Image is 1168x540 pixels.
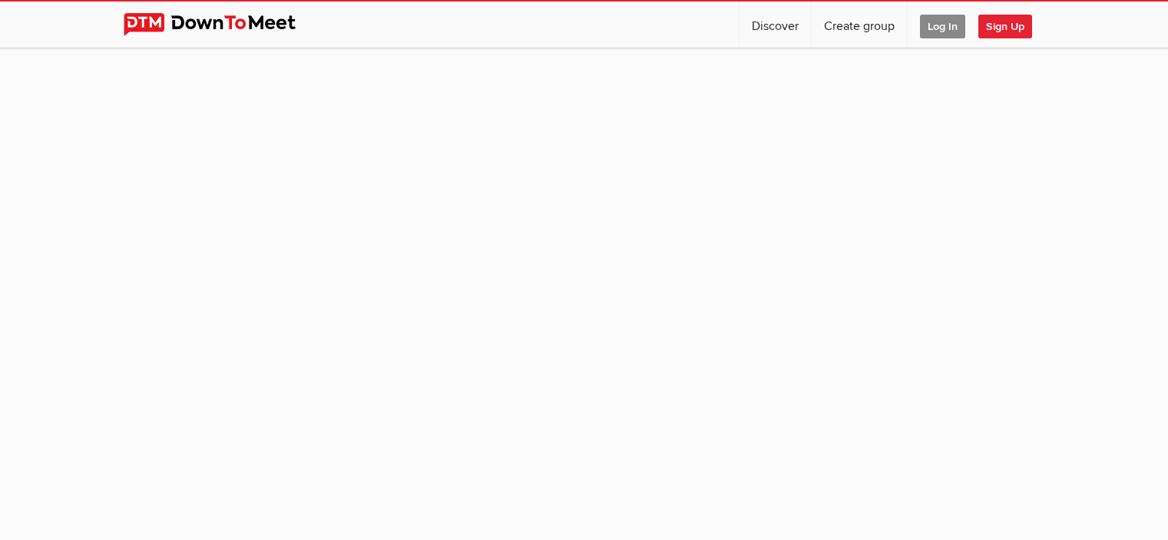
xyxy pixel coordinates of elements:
[978,15,1032,38] span: Sign Up
[812,2,907,48] a: Create group
[978,2,1044,48] a: Sign Up
[920,15,965,38] span: Log In
[908,2,978,48] a: Log In
[124,13,319,36] img: DownToMeet
[740,2,811,48] a: Discover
